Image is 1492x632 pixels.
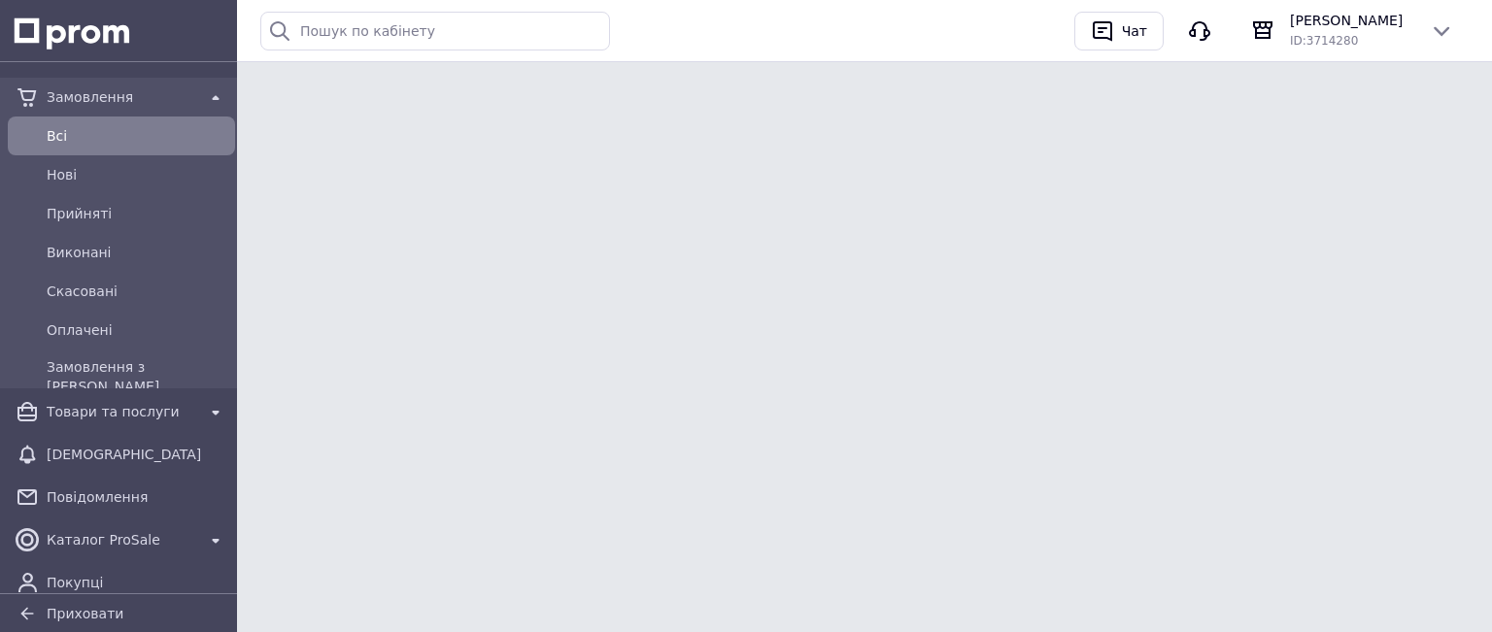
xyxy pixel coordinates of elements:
span: Покупці [47,573,227,592]
span: Виконані [47,243,227,262]
span: Замовлення [47,87,196,107]
button: Чат [1074,12,1164,50]
span: Нові [47,165,227,184]
input: Пошук по кабінету [260,12,610,50]
span: Каталог ProSale [47,530,196,549]
span: Скасовані [47,282,227,301]
span: Замовлення з [PERSON_NAME] [47,357,227,396]
span: Товари та послуги [47,402,196,421]
span: Повідомлення [47,487,227,507]
span: ID: 3714280 [1290,34,1358,48]
span: Приховати [47,606,123,621]
span: Всi [47,126,227,146]
span: Прийняті [47,204,227,223]
div: Чат [1118,17,1151,46]
span: Оплачені [47,320,227,340]
span: [PERSON_NAME] [1290,11,1414,30]
span: [DEMOGRAPHIC_DATA] [47,445,227,464]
